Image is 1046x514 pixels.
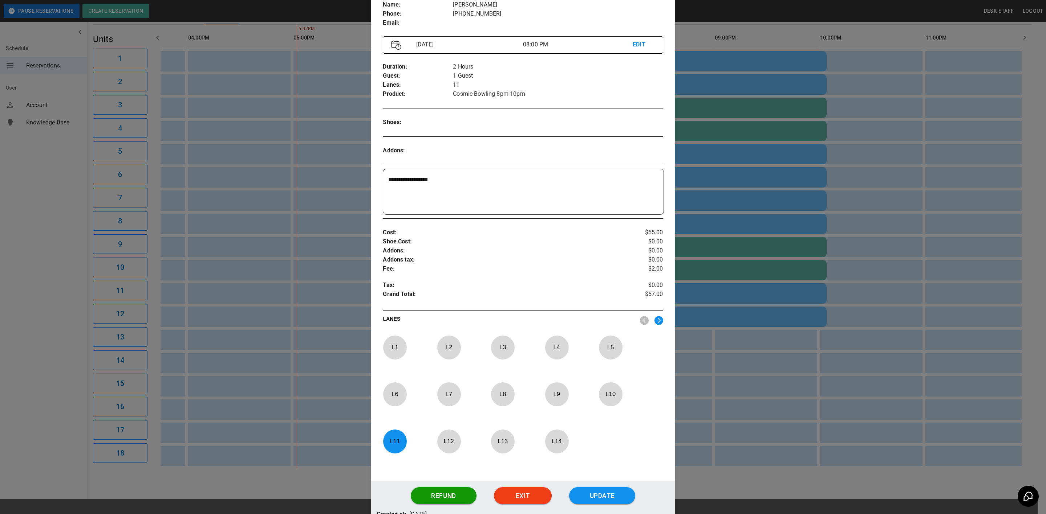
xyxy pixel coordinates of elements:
p: 1 Guest [453,71,663,81]
p: [PHONE_NUMBER] [453,9,663,18]
p: Addons tax : [383,255,616,264]
p: $0.00 [616,246,663,255]
img: Vector [391,40,401,50]
p: L 1 [383,339,407,356]
button: Exit [494,487,552,505]
p: [PERSON_NAME] [453,0,663,9]
p: L 8 [491,386,515,403]
p: Addons : [383,246,616,255]
p: $55.00 [616,228,663,237]
button: Update [569,487,635,505]
p: LANES [383,315,634,325]
p: L 5 [599,339,623,356]
p: $2.00 [616,264,663,274]
button: Refund [411,487,477,505]
p: [DATE] [413,40,523,49]
p: L 7 [437,386,461,403]
p: Grand Total : [383,290,616,301]
p: L 11 [383,433,407,450]
p: L 10 [599,386,623,403]
p: Tax : [383,281,616,290]
p: L 13 [491,433,515,450]
p: Duration : [383,62,453,71]
p: 08:00 PM [523,40,633,49]
p: L 9 [545,386,569,403]
p: Name : [383,0,453,9]
p: $0.00 [616,281,663,290]
p: $0.00 [616,237,663,246]
p: Cosmic Bowling 8pm-10pm [453,90,663,99]
p: 11 [453,81,663,90]
p: Addons : [383,146,453,155]
p: L 3 [491,339,515,356]
p: Fee : [383,264,616,274]
img: nav_left.svg [640,316,649,325]
img: right.svg [654,316,663,325]
p: Cost : [383,228,616,237]
p: Guest : [383,71,453,81]
p: Phone : [383,9,453,18]
p: L 2 [437,339,461,356]
p: Shoes : [383,118,453,127]
p: Shoe Cost : [383,237,616,246]
p: EDIT [633,40,654,49]
p: L 4 [545,339,569,356]
p: Product : [383,90,453,99]
p: Lanes : [383,81,453,90]
p: $0.00 [616,255,663,264]
p: Email : [383,18,453,28]
p: 2 Hours [453,62,663,71]
p: L 6 [383,386,407,403]
p: L 12 [437,433,461,450]
p: $57.00 [616,290,663,301]
p: L 14 [545,433,569,450]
